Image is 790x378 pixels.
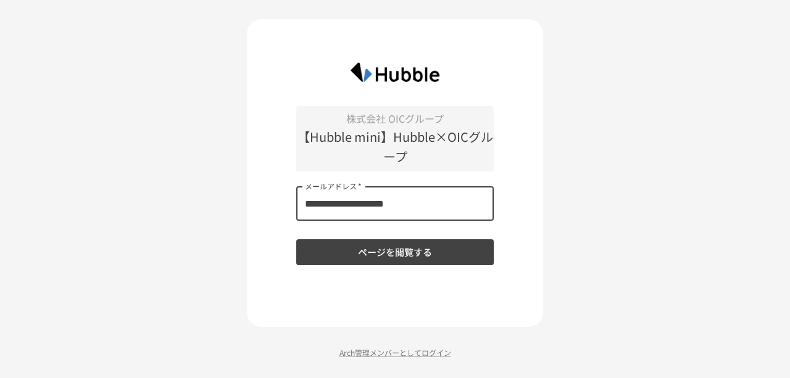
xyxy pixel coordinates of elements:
p: Arch管理メンバーとしてログイン [247,347,543,358]
label: メールアドレス [305,181,362,191]
p: 【Hubble mini】Hubble×OICグループ [296,127,494,166]
button: ページを閲覧する [296,239,494,265]
p: 株式会社 OICグループ [296,111,494,127]
img: HzDRNkGCf7KYO4GfwKnzITak6oVsp5RHeZBEM1dQFiQ [339,56,451,88]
